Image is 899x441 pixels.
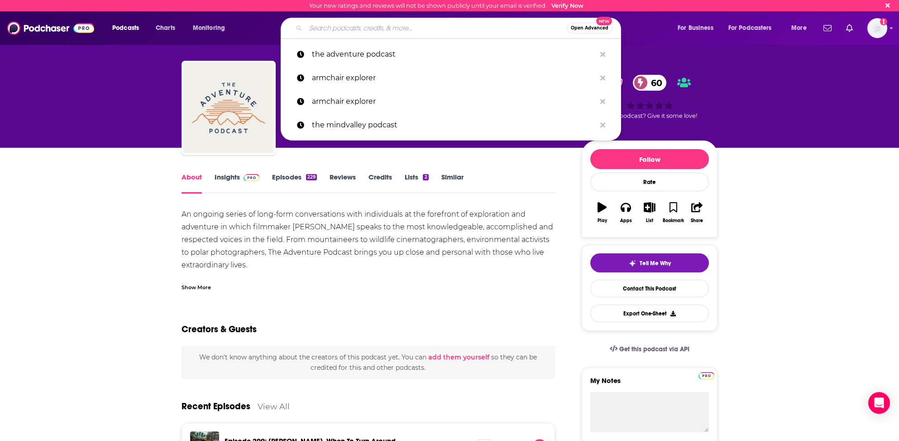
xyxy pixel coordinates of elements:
[215,173,259,194] a: InsightsPodchaser Pro
[663,218,684,223] div: Bookmark
[602,112,697,119] span: Good podcast? Give it some love!
[258,402,290,411] a: View All
[590,173,709,191] div: Rate
[289,18,630,39] div: Search podcasts, credits, & more...
[281,113,621,137] a: the mindvalley podcast
[106,21,151,35] button: open menu
[785,21,818,35] button: open menu
[150,21,181,35] a: Charts
[685,196,709,229] button: Share
[590,280,709,297] a: Contact This Podcast
[182,208,555,310] div: An ongoing series of long-form conversations with individuals at the forefront of exploration and...
[698,372,714,379] img: Podchaser Pro
[590,253,709,272] button: tell me why sparkleTell Me Why
[423,174,428,180] div: 2
[311,66,596,90] p: armchair explorer
[567,23,612,34] button: Open AdvancedNew
[281,43,621,66] a: the adventure podcast
[722,21,785,35] button: open menu
[880,18,887,25] svg: Email not verified
[306,21,567,35] input: Search podcasts, credits, & more...
[842,20,856,36] a: Show notifications dropdown
[728,22,772,34] span: For Podcasters
[614,196,637,229] button: Apps
[281,66,621,90] a: armchair explorer
[603,338,697,360] a: Get this podcast via API
[309,2,583,9] div: Your new ratings and reviews will not be shown publicly until your email is verified.
[868,392,890,414] div: Open Intercom Messenger
[306,174,317,180] div: 229
[405,173,428,194] a: Lists2
[867,18,887,38] img: User Profile
[441,173,464,194] a: Similar
[638,196,661,229] button: List
[640,260,671,267] span: Tell Me Why
[182,324,257,335] h2: Creators & Guests
[182,173,202,194] a: About
[571,26,608,30] span: Open Advanced
[867,18,887,38] button: Show profile menu
[272,173,317,194] a: Episodes229
[311,43,596,66] p: the adventure podcast
[590,196,614,229] button: Play
[186,21,237,35] button: open menu
[582,69,717,125] div: verified Badge60Good podcast? Give it some love!
[244,174,259,181] img: Podchaser Pro
[428,354,489,361] button: add them yourself
[642,75,667,91] span: 60
[671,21,725,35] button: open menu
[311,113,596,137] p: the mindvalley podcast
[629,260,636,267] img: tell me why sparkle
[867,18,887,38] span: Logged in as BretAita
[820,20,835,36] a: Show notifications dropdown
[678,22,713,34] span: For Business
[183,63,274,153] img: The Adventure Podcast
[368,173,392,194] a: Credits
[156,22,175,34] span: Charts
[590,305,709,322] button: Export One-Sheet
[551,2,583,9] a: Verify Now
[598,218,607,223] div: Play
[791,22,807,34] span: More
[182,401,250,412] a: Recent Episodes
[590,376,709,392] label: My Notes
[199,353,537,371] span: We don't know anything about the creators of this podcast yet . You can so they can be credited f...
[112,22,139,34] span: Podcasts
[590,149,709,169] button: Follow
[7,19,94,37] img: Podchaser - Follow, Share and Rate Podcasts
[596,17,612,25] span: New
[633,75,667,91] a: 60
[698,371,714,379] a: Pro website
[661,196,685,229] button: Bookmark
[620,218,632,223] div: Apps
[330,173,356,194] a: Reviews
[646,218,653,223] div: List
[619,345,689,353] span: Get this podcast via API
[193,22,225,34] span: Monitoring
[281,90,621,113] a: armchair explorer
[691,218,703,223] div: Share
[311,90,596,113] p: armchair explorer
